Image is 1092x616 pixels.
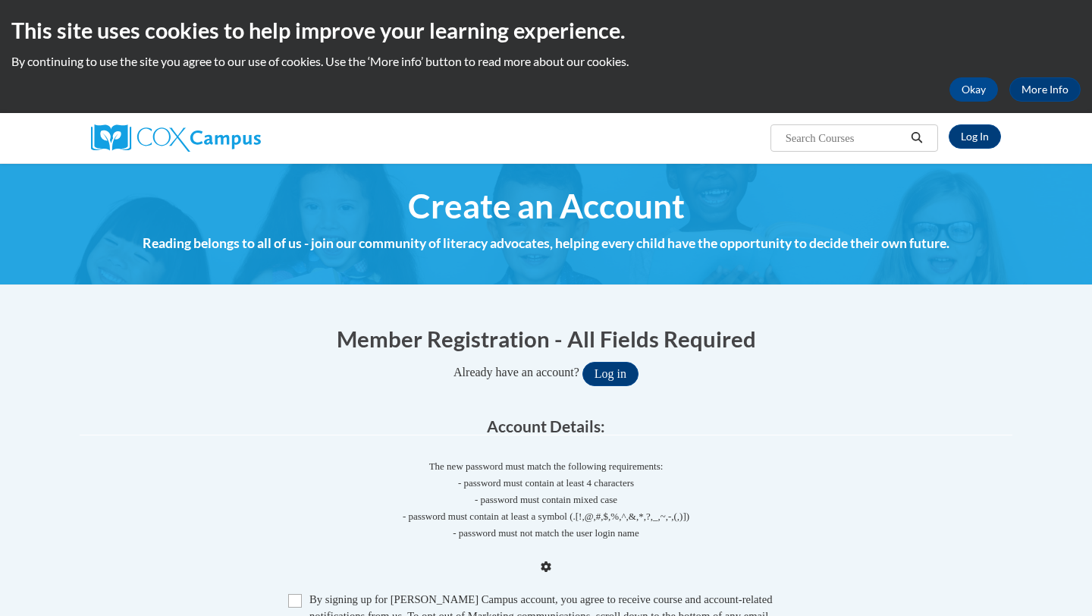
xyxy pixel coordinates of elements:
a: More Info [1009,77,1081,102]
span: Create an Account [408,186,685,226]
button: Log in [582,362,639,386]
p: By continuing to use the site you agree to our use of cookies. Use the ‘More info’ button to read... [11,53,1081,70]
span: - password must contain at least 4 characters - password must contain mixed case - password must ... [80,475,1012,542]
span: The new password must match the following requirements: [429,460,664,472]
span: Already have an account? [453,366,579,379]
button: Okay [949,77,998,102]
button: Search [905,129,928,147]
img: Cox Campus [91,124,261,152]
a: Log In [949,124,1001,149]
span: Account Details: [487,416,605,435]
h1: Member Registration - All Fields Required [80,323,1012,354]
h2: This site uses cookies to help improve your learning experience. [11,15,1081,46]
input: Search Courses [784,129,905,147]
h4: Reading belongs to all of us - join our community of literacy advocates, helping every child have... [80,234,1012,253]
